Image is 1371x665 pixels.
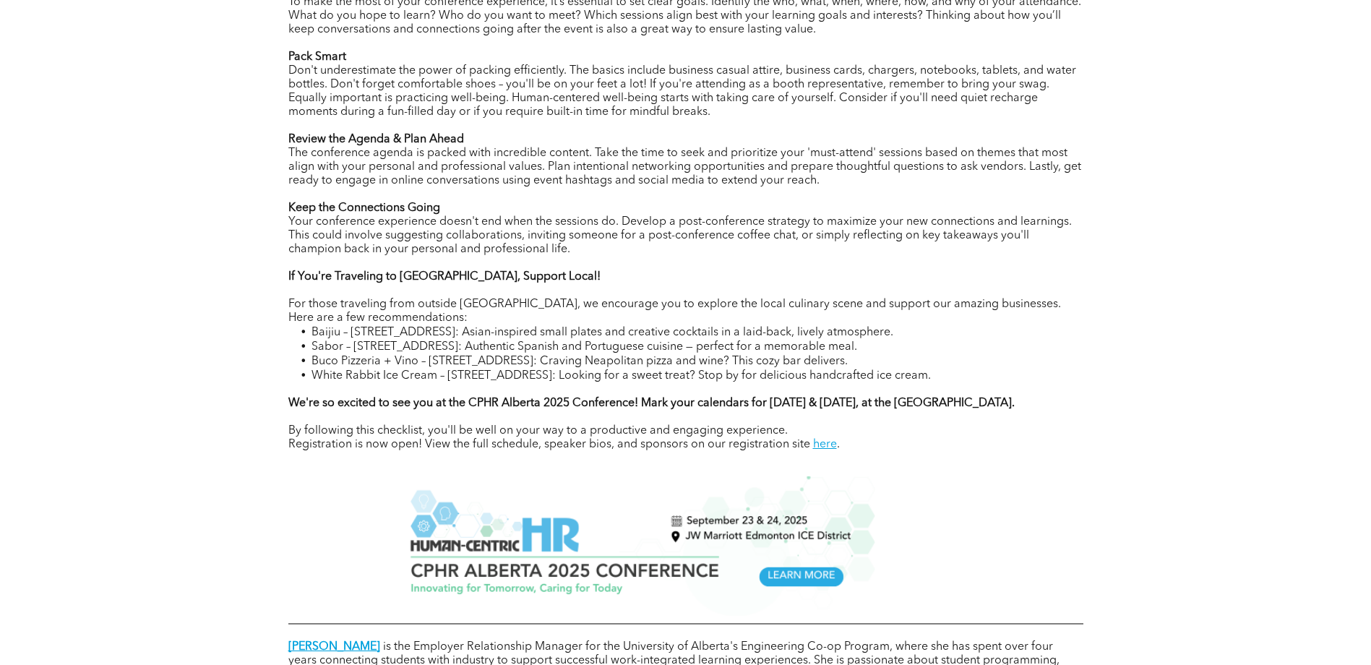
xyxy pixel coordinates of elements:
strong: Keep the Connections Going [288,202,440,214]
span: The conference agenda is packed with incredible content. Take the time to seek and prioritize you... [288,147,1081,186]
span: Baijiu – [STREET_ADDRESS]: Asian-inspired small plates and creative cocktails in a laid-back, liv... [311,327,893,338]
span: Buco Pizzeria + Vino – [STREET_ADDRESS]: Craving Neapolitan pizza and wine? This cozy bar delivers. [311,356,848,367]
span: Sabor – [STREET_ADDRESS]: Authentic Spanish and Portuguese cuisine — perfect for a memorable meal. [311,341,857,353]
strong: Pack Smart [288,51,346,63]
strong: We're so excited to see you at the CPHR Alberta 2025 Conference! Mark your calendars for [DATE] &... [288,398,1015,409]
span: Don't underestimate the power of packing efficiently. The basics include business casual attire, ... [288,65,1076,118]
span: . [837,439,840,450]
strong: If You're Traveling to [GEOGRAPHIC_DATA], Support Local! [288,271,601,283]
a: here [813,439,837,450]
a: [PERSON_NAME] [288,641,380,653]
strong: Review the Agenda & Plan Ahead [288,134,464,145]
span: Your conference experience doesn't end when the sessions do. Develop a post-conference strategy t... [288,216,1072,255]
span: By following this checklist, you'll be well on your way to a productive and engaging experience. [288,425,788,437]
span: Registration is now open! View the full schedule, speaker bios, and sponsors on our registration ... [288,439,810,450]
span: For those traveling from outside [GEOGRAPHIC_DATA], we encourage you to explore the local culinar... [288,299,1061,324]
span: White Rabbit Ice Cream – [STREET_ADDRESS]: Looking for a sweet treat? Stop by for delicious handc... [311,370,931,382]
